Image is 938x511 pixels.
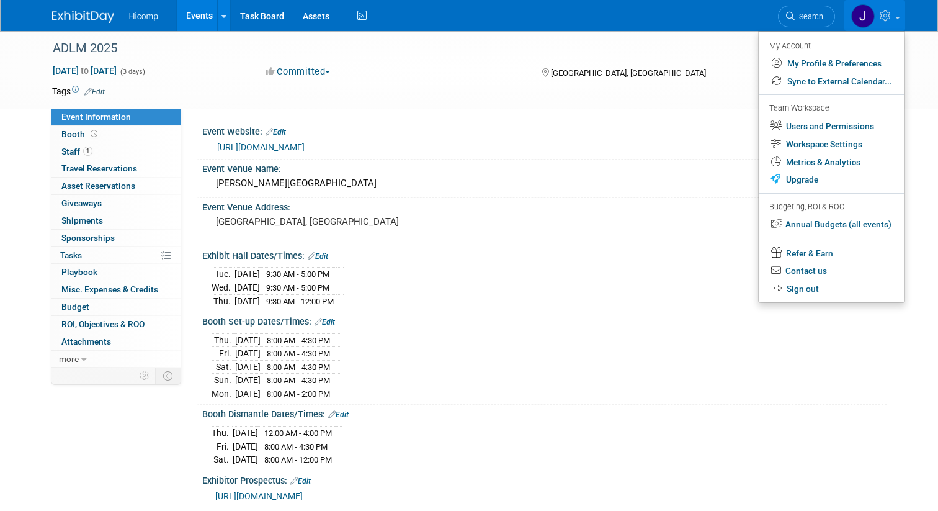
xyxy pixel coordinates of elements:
[551,68,706,78] span: [GEOGRAPHIC_DATA], [GEOGRAPHIC_DATA]
[51,264,181,281] a: Playbook
[202,246,887,263] div: Exhibit Hall Dates/Times:
[79,66,91,76] span: to
[51,316,181,333] a: ROI, Objectives & ROO
[308,252,328,261] a: Edit
[202,471,887,487] div: Exhibitor Prospectus:
[769,38,892,53] div: My Account
[129,11,158,21] span: Hicomp
[233,440,258,453] td: [DATE]
[61,147,92,156] span: Staff
[48,37,802,60] div: ADLM 2025
[202,160,887,175] div: Event Venue Name:
[267,363,330,372] span: 8:00 AM - 4:30 PM
[234,294,260,307] td: [DATE]
[212,440,233,453] td: Fri.
[51,212,181,229] a: Shipments
[769,102,892,115] div: Team Workspace
[261,65,335,78] button: Committed
[267,376,330,385] span: 8:00 AM - 4:30 PM
[778,6,835,27] a: Search
[266,269,329,279] span: 9:30 AM - 5:00 PM
[212,374,235,387] td: Sun.
[235,360,261,374] td: [DATE]
[51,281,181,298] a: Misc. Expenses & Credits
[52,65,117,76] span: [DATE] [DATE]
[88,129,100,138] span: Booth not reserved yet
[266,297,334,306] span: 9:30 AM - 12:00 PM
[212,333,235,347] td: Thu.
[51,333,181,350] a: Attachments
[51,109,181,125] a: Event Information
[266,283,329,292] span: 9:30 AM - 5:00 PM
[759,243,904,263] a: Refer & Earn
[290,477,311,486] a: Edit
[217,142,305,152] a: [URL][DOMAIN_NAME]
[51,143,181,160] a: Staff1
[61,198,102,208] span: Giveaways
[202,312,887,328] div: Booth Set-up Dates/Times:
[60,250,82,260] span: Tasks
[212,268,234,281] td: Tue.
[212,427,233,440] td: Thu.
[233,453,258,466] td: [DATE]
[202,122,887,138] div: Event Website:
[212,174,877,193] div: [PERSON_NAME][GEOGRAPHIC_DATA]
[61,284,158,294] span: Misc. Expenses & Credits
[235,333,261,347] td: [DATE]
[61,319,145,329] span: ROI, Objectives & ROO
[759,215,904,233] a: Annual Budgets (all events)
[267,336,330,345] span: 8:00 AM - 4:30 PM
[264,455,332,464] span: 8:00 AM - 12:00 PM
[267,349,330,358] span: 8:00 AM - 4:30 PM
[212,281,234,295] td: Wed.
[61,129,100,139] span: Booth
[51,160,181,177] a: Travel Reservations
[233,427,258,440] td: [DATE]
[267,389,330,399] span: 8:00 AM - 2:00 PM
[61,181,135,191] span: Asset Reservations
[759,117,904,135] a: Users and Permissions
[315,318,335,327] a: Edit
[51,195,181,212] a: Giveaways
[61,163,137,173] span: Travel Reservations
[215,491,303,501] a: [URL][DOMAIN_NAME]
[851,4,875,28] img: Jing Chen
[212,347,235,361] td: Fri.
[759,73,904,91] a: Sync to External Calendar...
[212,360,235,374] td: Sat.
[202,405,887,421] div: Booth Dismantle Dates/Times:
[134,368,156,384] td: Personalize Event Tab Strip
[51,247,181,264] a: Tasks
[52,85,105,97] td: Tags
[235,374,261,387] td: [DATE]
[234,268,260,281] td: [DATE]
[51,299,181,315] a: Budget
[51,230,181,246] a: Sponsorships
[155,368,181,384] td: Toggle Event Tabs
[61,215,103,225] span: Shipments
[235,387,261,400] td: [DATE]
[61,302,89,312] span: Budget
[61,233,115,243] span: Sponsorships
[795,12,823,21] span: Search
[119,68,145,76] span: (3 days)
[264,442,328,451] span: 8:00 AM - 4:30 PM
[61,267,97,277] span: Playbook
[52,11,114,23] img: ExhibitDay
[212,387,235,400] td: Mon.
[84,88,105,96] a: Edit
[83,147,92,156] span: 1
[759,280,904,298] a: Sign out
[61,337,111,346] span: Attachments
[759,135,904,153] a: Workspace Settings
[212,453,233,466] td: Sat.
[264,428,332,438] span: 12:00 AM - 4:00 PM
[212,294,234,307] td: Thu.
[59,354,79,364] span: more
[216,216,474,227] pre: [GEOGRAPHIC_DATA], [GEOGRAPHIC_DATA]
[61,112,131,122] span: Event Information
[234,281,260,295] td: [DATE]
[266,128,286,137] a: Edit
[769,201,892,214] div: Budgeting, ROI & ROO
